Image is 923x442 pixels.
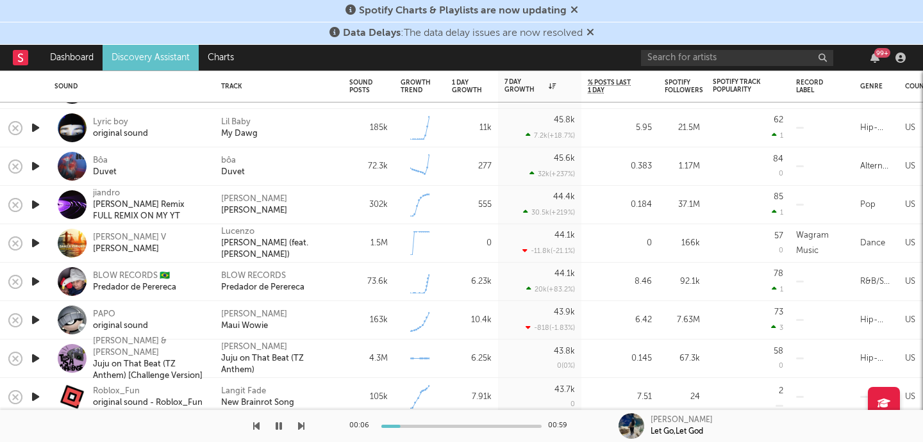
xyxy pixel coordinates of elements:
a: BLOW RECORDS [221,270,286,282]
div: Hip-Hop/Rap [860,313,892,328]
div: 67.3k [665,351,700,366]
div: 2 [779,387,783,395]
div: -11.8k ( -21.1 % ) [522,247,575,255]
div: My Dawg [221,128,258,140]
div: 0 [779,170,783,177]
a: Dashboard [41,45,103,70]
div: 21.5M [665,120,700,136]
div: 0 [588,236,652,251]
div: 11k [452,120,492,136]
div: 45.6k [554,154,575,163]
div: Dance [860,236,885,251]
div: 0 ( 0 % ) [557,363,575,370]
div: [PERSON_NAME] & [PERSON_NAME] [93,336,205,359]
div: Hip-Hop/Rap [860,351,892,366]
span: % Posts Last 1 Day [588,79,633,94]
a: bôa [221,155,236,167]
div: Spotify Track Popularity [713,78,764,94]
div: 185k [349,120,388,136]
div: 84 [773,155,783,163]
div: 37.1M [665,197,700,213]
a: [PERSON_NAME] & [PERSON_NAME]Juju on That Beat (TZ Anthem) [Challenge Version] [93,336,205,382]
div: 555 [452,197,492,213]
span: Spotify Charts & Playlists are now updating [359,6,567,16]
div: Bôa [93,155,117,167]
div: 44.4k [553,193,575,201]
div: 166k [665,236,700,251]
a: Discovery Assistant [103,45,199,70]
div: 0.383 [588,159,652,174]
div: 0 [779,247,783,254]
div: 45.8k [554,116,575,124]
div: 7.51 [588,389,652,405]
div: Sound [54,83,202,90]
div: original sound [93,128,148,140]
a: Predador de Perereca [221,282,304,293]
a: [PERSON_NAME] V[PERSON_NAME] [93,232,166,255]
a: Lyric boyoriginal sound [93,117,148,140]
div: US [905,197,915,213]
div: 1.5M [349,236,388,251]
div: 00:06 [349,418,375,434]
div: [PERSON_NAME] [221,205,287,217]
div: 277 [452,159,492,174]
a: Duvet [221,167,245,178]
a: [PERSON_NAME] [221,341,287,353]
div: US [905,313,915,328]
a: [PERSON_NAME] [221,193,287,205]
div: 00:59 [548,418,574,434]
div: Predador de Perereca [93,282,176,293]
div: 58 [774,347,783,356]
div: 44.1k [554,270,575,278]
div: 0.184 [588,197,652,213]
div: Growth Trend [401,79,433,94]
span: : The data delay issues are now resolved [343,28,583,38]
div: US [905,159,915,174]
div: Duvet [93,167,117,178]
div: [PERSON_NAME] [651,414,713,426]
div: US [905,274,915,290]
div: -818 ( -1.83 % ) [526,323,575,332]
a: Langit Fade [221,386,266,397]
a: PAPOoriginal sound [93,309,148,332]
div: 7.63M [665,313,700,328]
a: [PERSON_NAME] [221,309,287,320]
div: 6.25k [452,351,492,366]
div: Track [221,83,330,90]
div: 0 [570,401,575,408]
div: original sound - Roblox_Fun [93,397,203,409]
div: [PERSON_NAME] [93,243,166,255]
div: 43.7k [554,386,575,394]
div: original sound [93,320,148,332]
div: R&B/Soul [860,274,892,290]
div: Sound Posts [349,79,372,94]
div: 5.95 [588,120,652,136]
a: BLOW RECORDS 🇧🇷Predador de Perereca [93,270,176,293]
div: 0 [452,236,492,251]
div: 73.6k [349,274,388,290]
button: 99+ [870,53,879,63]
div: Let Go,Let God [651,426,703,438]
div: Lil Baby [221,117,251,128]
span: Dismiss [586,28,594,38]
div: BLOW RECORDS 🇧🇷 [93,270,176,282]
div: 20k ( +83.2 % ) [526,285,575,293]
div: Roblox_Fun [93,386,203,397]
div: [PERSON_NAME] (feat. [PERSON_NAME]) [221,238,337,261]
div: 73 [774,308,783,316]
span: Dismiss [570,6,578,16]
div: 44.1k [554,231,575,240]
a: Maui Wowie [221,320,268,332]
div: 30.5k ( +219 % ) [523,208,575,217]
div: Hip-Hop/Rap [860,120,892,136]
div: [PERSON_NAME] Remix FULL REMIX ON MY YT [93,199,205,222]
div: Juju on That Beat (TZ Anthem) [Challenge Version] [93,359,205,382]
input: Search for artists [641,50,833,66]
div: 57 [774,232,783,240]
div: 105k [349,389,388,405]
